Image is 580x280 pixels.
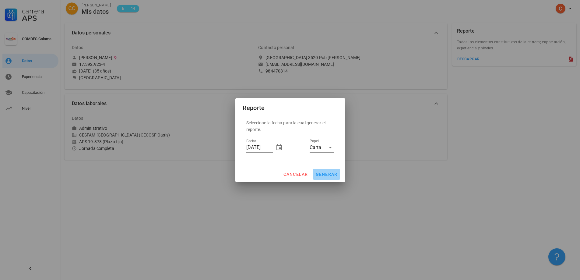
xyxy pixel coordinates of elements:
[246,139,256,144] label: Fecha
[243,103,265,113] div: Reporte
[246,119,334,133] p: Seleccione la fecha para la cual generar el reporte.
[310,139,319,144] label: Papel
[313,169,340,180] button: generar
[310,143,334,152] div: PapelCarta
[315,172,338,177] span: generar
[310,145,321,150] div: Carta
[280,169,310,180] button: cancelar
[283,172,308,177] span: cancelar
